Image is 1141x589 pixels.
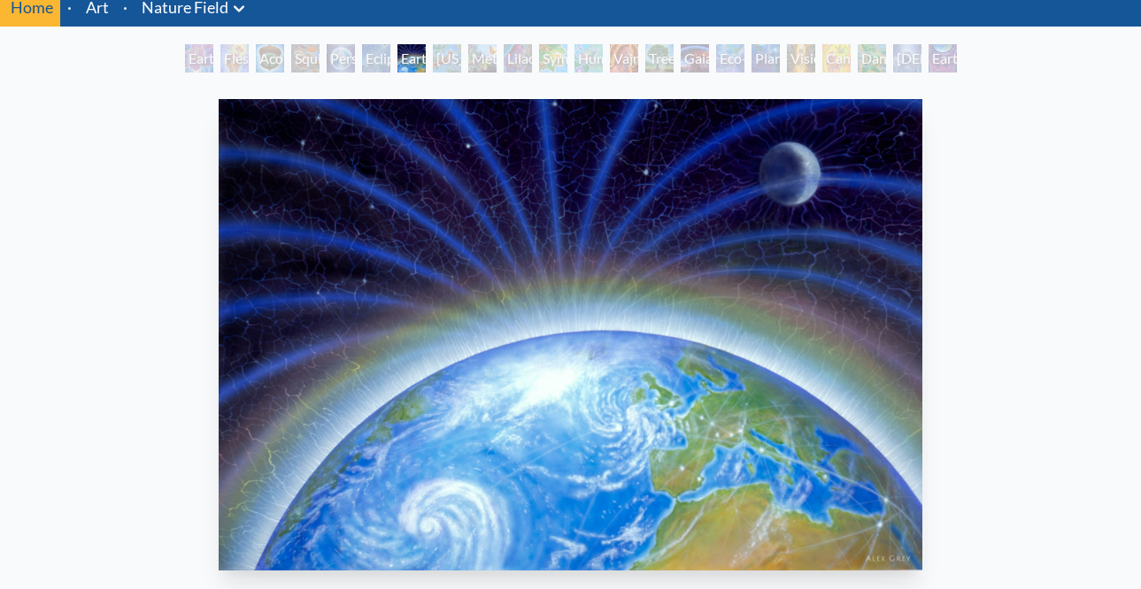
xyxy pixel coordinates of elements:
[327,44,355,73] div: Person Planet
[256,44,284,73] div: Acorn Dream
[362,44,390,73] div: Eclipse
[716,44,744,73] div: Eco-Atlas
[397,44,426,73] div: Earth Energies
[610,44,638,73] div: Vajra Horse
[681,44,709,73] div: Gaia
[752,44,780,73] div: Planetary Prayers
[539,44,567,73] div: Symbiosis: Gall Wasp & Oak Tree
[858,44,886,73] div: Dance of Cannabia
[468,44,497,73] div: Metamorphosis
[822,44,851,73] div: Cannabis Mudra
[787,44,815,73] div: Vision Tree
[433,44,461,73] div: [US_STATE] Song
[893,44,921,73] div: [DEMOGRAPHIC_DATA] in the Ocean of Awareness
[220,44,249,73] div: Flesh of the Gods
[929,44,957,73] div: Earthmind
[291,44,320,73] div: Squirrel
[574,44,603,73] div: Humming Bird
[645,44,674,73] div: Tree & Person
[504,44,532,73] div: Lilacs
[185,44,213,73] div: Earth Witness
[219,99,921,570] img: Earth-Energies-1987-Alex-Grey-watermarked.jpg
